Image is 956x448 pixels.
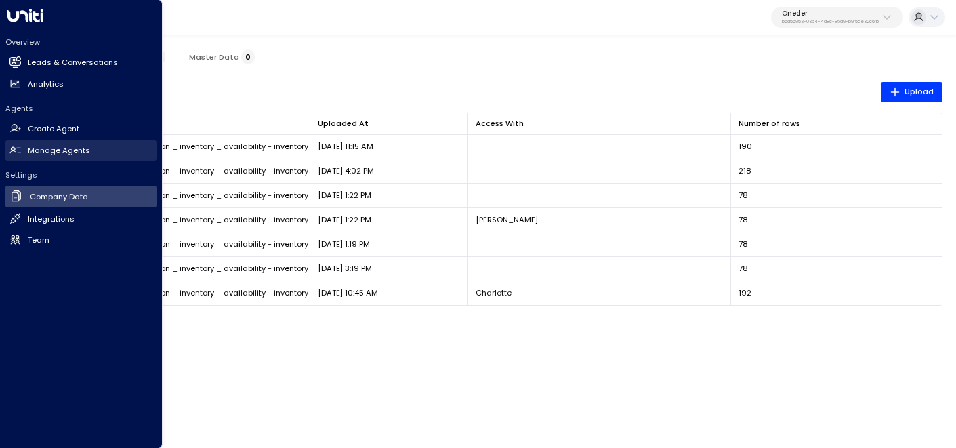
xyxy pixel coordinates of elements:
div: Uploaded At [318,117,369,130]
p: [DATE] 3:19 PM [318,263,372,274]
a: Manage Agents [5,140,157,161]
span: Master Data [189,52,255,62]
h2: Overview [5,37,157,47]
p: b6d56953-0354-4d8c-85a9-b9f5de32c6fb [782,19,879,24]
h2: Analytics [28,79,64,90]
h2: Company Data [30,191,88,203]
span: 192 [739,287,751,298]
p: Charlotte [476,287,512,298]
span: 78 [739,190,748,201]
p: [DATE] 1:22 PM [318,190,371,201]
span: Oneder - Uniti Implementation _ inventory _ availability - inventory to upload (8).csv [54,214,376,225]
button: Onederb6d56953-0354-4d8c-85a9-b9f5de32c6fb [771,7,903,28]
a: Integrations [5,209,157,229]
span: 78 [739,263,748,274]
div: Access With [476,117,723,130]
span: Upload [890,85,934,99]
span: Oneder - Uniti Implementation _ inventory _ availability - inventory to upload (1).csv [54,263,373,274]
div: Number of rows [739,117,934,130]
span: Oneder - Uniti Implementation _ inventory _ availability - inventory to upload (9).csv [54,190,376,201]
span: 78 [739,239,748,249]
h2: Create Agent [28,123,79,135]
span: Oneder - Uniti Implementation _ inventory _ availability - inventory to upload (3).csv [54,165,375,176]
h2: Agents [5,103,157,114]
h2: Integrations [28,213,75,225]
div: File Name [54,117,302,130]
a: Leads & Conversations [5,53,157,73]
span: 218 [739,165,751,176]
div: Uploaded At [318,117,460,130]
span: 78 [739,214,748,225]
h2: Settings [5,169,157,180]
span: 0 [241,49,255,64]
a: Company Data [5,186,157,208]
a: Analytics [5,74,157,94]
span: Oneder - Uniti Implementation _ inventory _ availability - inventory to upload.csv [54,239,362,249]
p: [DATE] 10:45 AM [318,287,378,298]
h2: Leads & Conversations [28,57,118,68]
p: [DATE] 1:22 PM [318,214,371,225]
p: [DATE] 1:19 PM [318,239,370,249]
a: Team [5,230,157,250]
p: [DATE] 4:02 PM [318,165,374,176]
span: Oneder - Uniti Implementation _ inventory _ availability - inventory to upload (4).csv [54,287,375,298]
p: Oneder [782,9,879,18]
span: Oneder - Uniti Implementation _ inventory _ availability - inventory to upload (2).csv [54,141,375,152]
span: 190 [739,141,752,152]
h2: Team [28,235,49,246]
div: Number of rows [739,117,800,130]
p: [DATE] 11:15 AM [318,141,373,152]
p: [PERSON_NAME] [476,214,538,225]
h2: Manage Agents [28,145,90,157]
button: Upload [881,82,942,102]
a: Create Agent [5,119,157,140]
